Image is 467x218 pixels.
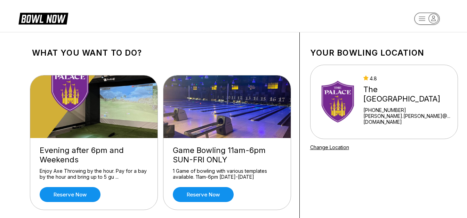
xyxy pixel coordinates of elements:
div: Evening after 6pm and Weekends [40,146,148,164]
div: Game Bowling 11am-6pm SUN-FRI ONLY [173,146,281,164]
img: Evening after 6pm and Weekends [30,75,158,138]
div: [PHONE_NUMBER] [363,107,454,113]
div: The [GEOGRAPHIC_DATA] [363,85,454,104]
a: Change Location [310,144,349,150]
div: Enjoy Axe Throwing by the hour. Pay for a bay by the hour and bring up to 5 gu ... [40,168,148,180]
a: Reserve now [173,187,234,202]
div: 1 Game of bowling with various templates available. 11am-6pm [DATE]-[DATE] [173,168,281,180]
img: The Palace Family Entertainment Center [320,76,357,128]
h1: What you want to do? [32,48,289,58]
h1: Your bowling location [310,48,458,58]
a: Reserve now [40,187,100,202]
div: 4.8 [363,75,454,81]
img: Game Bowling 11am-6pm SUN-FRI ONLY [163,75,291,138]
a: [PERSON_NAME].[PERSON_NAME]@...[DOMAIN_NAME] [363,113,454,125]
